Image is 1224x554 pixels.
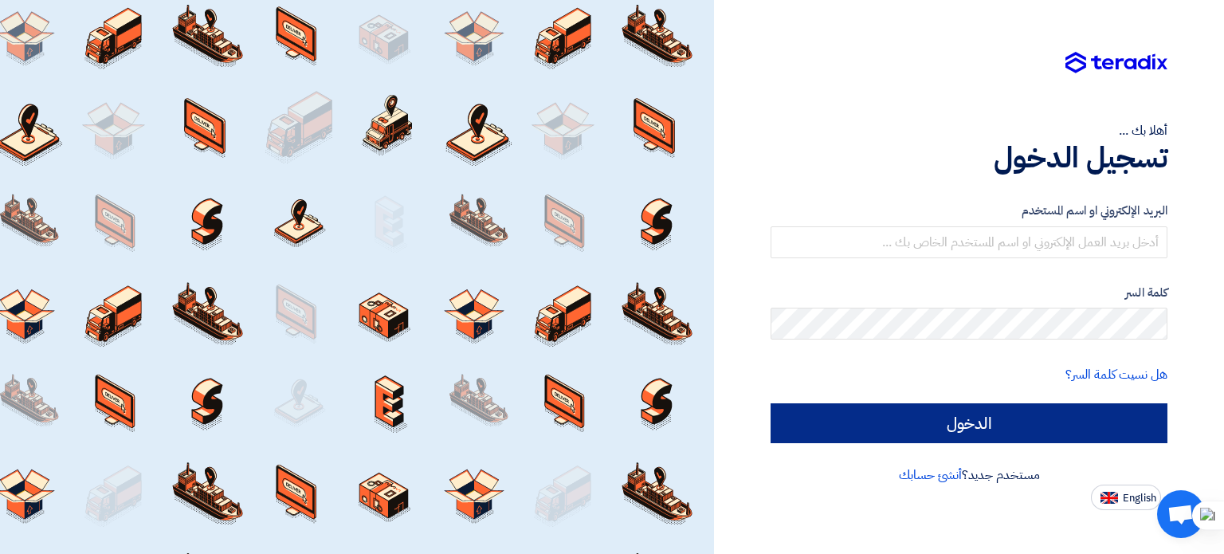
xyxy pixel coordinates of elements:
[771,226,1167,258] input: أدخل بريد العمل الإلكتروني او اسم المستخدم الخاص بك ...
[771,403,1167,443] input: الدخول
[771,202,1167,220] label: البريد الإلكتروني او اسم المستخدم
[1123,493,1156,504] span: English
[1157,490,1205,538] div: Open chat
[1065,52,1167,74] img: Teradix logo
[1065,365,1167,384] a: هل نسيت كلمة السر؟
[771,121,1167,140] div: أهلا بك ...
[771,284,1167,302] label: كلمة السر
[771,140,1167,175] h1: تسجيل الدخول
[1091,485,1161,510] button: English
[899,466,962,485] a: أنشئ حسابك
[1100,492,1118,504] img: en-US.png
[771,466,1167,485] div: مستخدم جديد؟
